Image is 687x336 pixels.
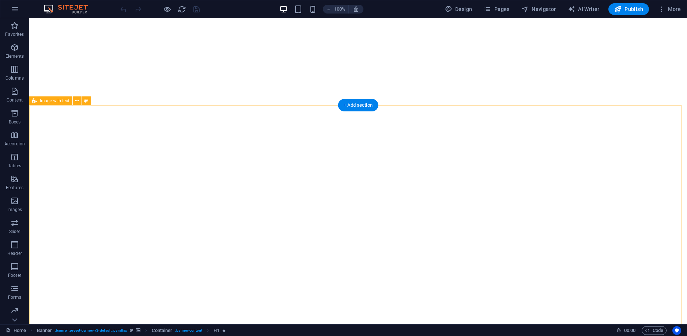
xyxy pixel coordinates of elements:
[7,207,22,213] p: Images
[7,97,23,103] p: Content
[8,294,21,300] p: Forms
[136,328,140,332] i: This element contains a background
[658,5,681,13] span: More
[5,31,24,37] p: Favorites
[9,229,20,234] p: Slider
[565,3,603,15] button: AI Writer
[5,75,24,81] p: Columns
[614,5,643,13] span: Publish
[42,5,97,14] img: Editor Logo
[55,326,127,335] span: . banner .preset-banner-v3-default .parallax
[568,5,600,13] span: AI Writer
[445,5,472,13] span: Design
[40,99,69,103] span: Image with text
[175,326,202,335] span: . banner-content
[178,5,186,14] i: Reload page
[4,141,25,147] p: Accordion
[338,99,378,111] div: + Add section
[642,326,667,335] button: Code
[484,5,509,13] span: Pages
[442,3,475,15] div: Design (Ctrl+Alt+Y)
[214,326,219,335] span: Click to select. Double-click to edit
[37,326,52,335] span: Click to select. Double-click to edit
[521,5,556,13] span: Navigator
[8,163,21,169] p: Tables
[37,326,226,335] nav: breadcrumb
[672,326,681,335] button: Usercentrics
[655,3,684,15] button: More
[608,3,649,15] button: Publish
[7,251,22,256] p: Header
[152,326,172,335] span: Click to select. Double-click to edit
[518,3,559,15] button: Navigator
[645,326,663,335] span: Code
[130,328,133,332] i: This element is a customizable preset
[481,3,512,15] button: Pages
[6,185,23,191] p: Features
[6,326,26,335] a: Click to cancel selection. Double-click to open Pages
[323,5,349,14] button: 100%
[8,272,21,278] p: Footer
[222,328,226,332] i: Element contains an animation
[353,6,359,12] i: On resize automatically adjust zoom level to fit chosen device.
[442,3,475,15] button: Design
[624,326,635,335] span: 00 00
[5,53,24,59] p: Elements
[334,5,346,14] h6: 100%
[177,5,186,14] button: reload
[616,326,636,335] h6: Session time
[629,328,630,333] span: :
[9,119,21,125] p: Boxes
